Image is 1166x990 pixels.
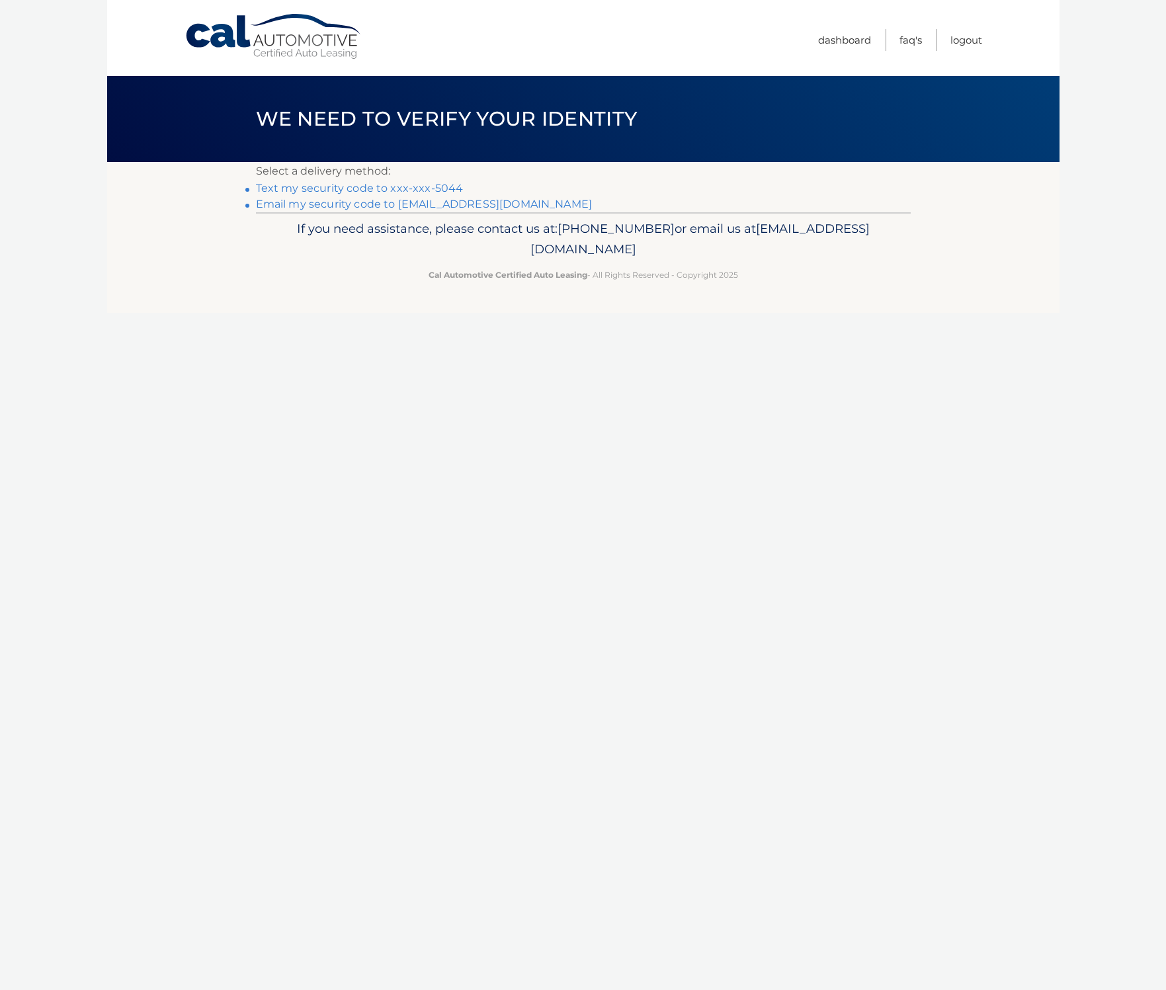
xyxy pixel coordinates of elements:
a: Email my security code to [EMAIL_ADDRESS][DOMAIN_NAME] [256,198,593,210]
span: We need to verify your identity [256,106,638,131]
a: Text my security code to xxx-xxx-5044 [256,182,464,194]
a: Logout [950,29,982,51]
p: Select a delivery method: [256,162,911,181]
a: Cal Automotive [185,13,363,60]
a: Dashboard [818,29,871,51]
span: [PHONE_NUMBER] [558,221,675,236]
p: - All Rights Reserved - Copyright 2025 [265,268,902,282]
a: FAQ's [899,29,922,51]
strong: Cal Automotive Certified Auto Leasing [429,270,587,280]
p: If you need assistance, please contact us at: or email us at [265,218,902,261]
